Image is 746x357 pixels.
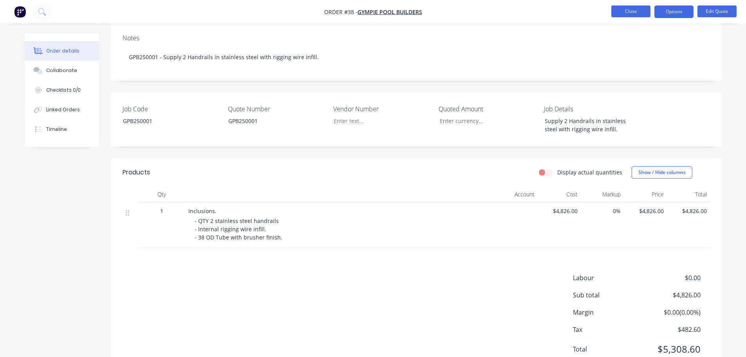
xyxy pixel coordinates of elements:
label: Quoted Amount [439,104,536,114]
span: $5,308.60 [642,342,700,356]
span: Inclusions. [188,207,217,215]
label: Job Code [123,104,220,114]
button: Edit Quote [697,5,737,17]
button: Options [654,5,694,18]
span: - QTY 2 stainless steel handrails - Internal rigging wire infill. - 38 OD Tube with brusher finish. [195,217,282,241]
span: $0.00 ( 0.00 %) [642,308,700,317]
span: Labour [573,273,643,283]
input: Enter currency... [433,115,536,127]
span: $4,826.00 [541,207,578,215]
div: Checklists 0/0 [46,87,81,94]
div: Price [624,187,667,202]
a: Gympie Pool Builders [358,8,422,16]
div: Markup [581,187,624,202]
div: GPB250001 [117,115,215,127]
label: Vendor Number [333,104,431,114]
div: Linked Orders [46,106,80,113]
label: Quote Number [228,104,326,114]
label: Display actual quantities [557,168,622,176]
div: Qty [138,187,185,202]
div: Cost [538,187,581,202]
span: $4,826.00 [670,207,707,215]
div: Order details [46,47,79,54]
div: GPB250001 - Supply 2 Handrails in stainless steel with rigging wire infill. [123,45,710,69]
div: Total [667,187,710,202]
div: GPB250001 [222,115,320,127]
span: $4,826.00 [627,207,664,215]
button: Order details [25,41,99,61]
button: Show / Hide columns [632,166,692,179]
button: Collaborate [25,61,99,80]
span: $482.60 [642,325,700,334]
div: Products [123,168,150,177]
span: Total [573,344,643,354]
span: 0% [584,207,621,215]
span: Tax [573,325,643,334]
button: Close [611,5,650,17]
button: Checklists 0/0 [25,80,99,100]
label: Job Details [544,104,642,114]
span: $0.00 [642,273,700,283]
div: Collaborate [46,67,77,74]
span: Margin [573,308,643,317]
button: Linked Orders [25,100,99,120]
span: 1 [160,207,163,215]
div: Timeline [46,126,67,133]
img: Factory [14,6,26,18]
div: Account [459,187,538,202]
span: Sub total [573,290,643,300]
span: Order #38 - [324,8,358,16]
div: Notes [123,34,710,42]
button: Timeline [25,120,99,139]
span: $4,826.00 [642,290,700,300]
div: Supply 2 Handrails in stainless steel with rigging wire infill. [538,115,636,135]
